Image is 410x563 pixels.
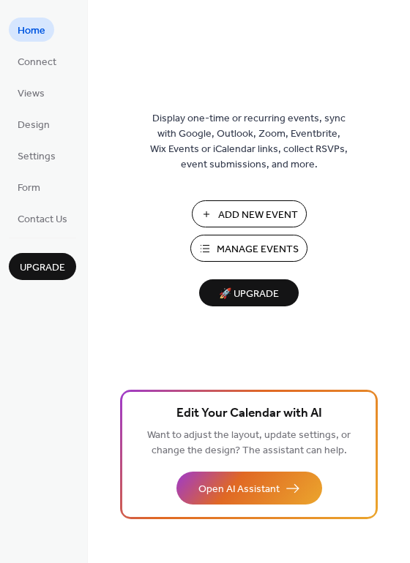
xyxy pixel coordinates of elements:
[217,242,299,257] span: Manage Events
[18,86,45,102] span: Views
[190,235,307,262] button: Manage Events
[208,284,290,304] span: 🚀 Upgrade
[18,181,40,196] span: Form
[18,118,50,133] span: Design
[150,111,348,173] span: Display one-time or recurring events, sync with Google, Outlook, Zoom, Eventbrite, Wix Events or ...
[20,260,65,276] span: Upgrade
[9,253,76,280] button: Upgrade
[18,23,45,39] span: Home
[199,279,299,306] button: 🚀 Upgrade
[18,212,67,227] span: Contact Us
[9,112,59,136] a: Design
[9,49,65,73] a: Connect
[9,143,64,167] a: Settings
[147,426,351,461] span: Want to adjust the layout, update settings, or change the design? The assistant can help.
[9,18,54,42] a: Home
[176,472,322,505] button: Open AI Assistant
[9,80,53,105] a: Views
[9,206,76,230] a: Contact Us
[198,482,280,497] span: Open AI Assistant
[192,200,307,227] button: Add New Event
[176,404,322,424] span: Edit Your Calendar with AI
[18,149,56,165] span: Settings
[9,175,49,199] a: Form
[218,208,298,223] span: Add New Event
[18,55,56,70] span: Connect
